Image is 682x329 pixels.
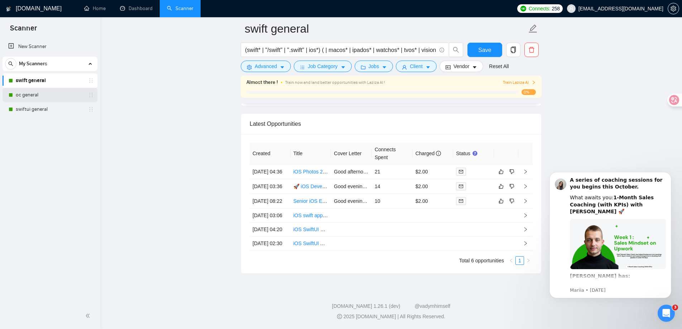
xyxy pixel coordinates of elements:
[16,73,84,88] a: swift general
[396,61,437,72] button: userClientcaret-down
[250,194,290,209] td: [DATE] 08:22
[459,170,463,174] span: mail
[523,169,528,174] span: right
[520,6,526,11] img: upwork-logo.png
[668,3,679,14] button: setting
[497,197,505,205] button: like
[106,313,676,320] div: 2025 [DOMAIN_NAME] | All Rights Reserved.
[8,39,92,54] a: New Scanner
[508,167,516,176] button: dislike
[440,48,444,52] span: info-circle
[3,57,97,116] li: My Scanners
[337,314,342,319] span: copyright
[88,106,94,112] span: holder
[372,179,413,194] td: 14
[472,65,477,70] span: caret-down
[522,89,536,95] span: 0%
[413,179,453,194] td: $2.00
[16,88,84,102] a: oc general
[3,39,97,54] li: New Scanner
[19,57,47,71] span: My Scanners
[241,61,291,72] button: settingAdvancedcaret-down
[446,65,451,70] span: idcard
[509,183,514,189] span: dislike
[372,143,413,164] th: Connects Spent
[508,197,516,205] button: dislike
[509,198,514,204] span: dislike
[293,198,408,204] a: Senior iOS Engineer (UI Polish & Interaction Focus)
[290,164,331,179] td: iOS Photos 2 Cloud Mobile App
[6,3,11,15] img: logo
[402,65,407,70] span: user
[509,258,513,263] span: left
[372,194,413,209] td: 10
[507,256,515,265] button: left
[290,223,331,237] td: iOS SwiftUI Developer for Multi-Sport Scorekeeping App (Golf MVP &#43; Extensible Framework)
[250,179,290,194] td: [DATE] 03:36
[290,194,331,209] td: Senior iOS Engineer (UI Polish & Interaction Focus)
[497,167,505,176] button: like
[355,61,393,72] button: folderJobscaret-down
[245,46,436,54] input: Search Freelance Jobs...
[503,79,536,86] button: Train Laziza AI
[449,47,463,53] span: search
[524,43,539,57] button: delete
[516,257,524,264] a: 1
[5,58,16,70] button: search
[515,256,524,265] li: 1
[120,5,153,11] a: dashboardDashboard
[293,240,472,246] a: iOS SwiftUI App: Pinned Contacts Launcher (Unlimited Favorites &#43; Widgets)
[523,199,528,204] span: right
[672,305,678,310] span: 3
[525,47,538,53] span: delete
[552,5,559,13] span: 258
[499,198,504,204] span: like
[499,169,504,175] span: like
[88,92,94,98] span: holder
[526,258,530,263] span: right
[508,182,516,191] button: dislike
[459,256,504,265] li: Total 6 opportunities
[372,164,413,179] td: 21
[382,65,387,70] span: caret-down
[523,241,528,246] span: right
[523,227,528,232] span: right
[250,143,290,164] th: Created
[247,65,252,70] span: setting
[5,61,16,66] span: search
[414,303,450,309] a: @vadymhimself
[290,209,331,223] td: iOS swift app developer for map based product rating app
[506,47,520,53] span: copy
[250,237,290,251] td: [DATE] 02:30
[449,43,463,57] button: search
[250,164,290,179] td: [DATE] 04:36
[294,61,351,72] button: barsJob Categorycaret-down
[509,169,514,175] span: dislike
[436,151,441,156] span: info-circle
[369,62,379,70] span: Jobs
[250,114,533,134] div: Latest Opportunities
[523,213,528,218] span: right
[308,62,337,70] span: Job Category
[459,199,463,203] span: mail
[293,227,510,232] a: iOS SwiftUI Developer for Multi-Sport Scorekeeping App (Golf MVP &#43; Extensible Framework)
[285,80,385,85] span: Train now and land better opportunities with Laziza AI !
[293,169,364,175] a: iOS Photos 2 Cloud Mobile App
[668,6,679,11] a: setting
[16,102,84,116] a: swiftui general
[478,46,491,54] span: Save
[280,65,285,70] span: caret-down
[245,20,527,38] input: Scanner name...
[250,223,290,237] td: [DATE] 04:20
[499,183,504,189] span: like
[290,179,331,194] td: 🚀 iOS Developer Needed to Finalize & Publish Focus X (App Store Submission)
[658,305,675,322] iframe: Intercom live chat
[332,303,400,309] a: [DOMAIN_NAME] 1.26.1 (dev)
[453,62,469,70] span: Vendor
